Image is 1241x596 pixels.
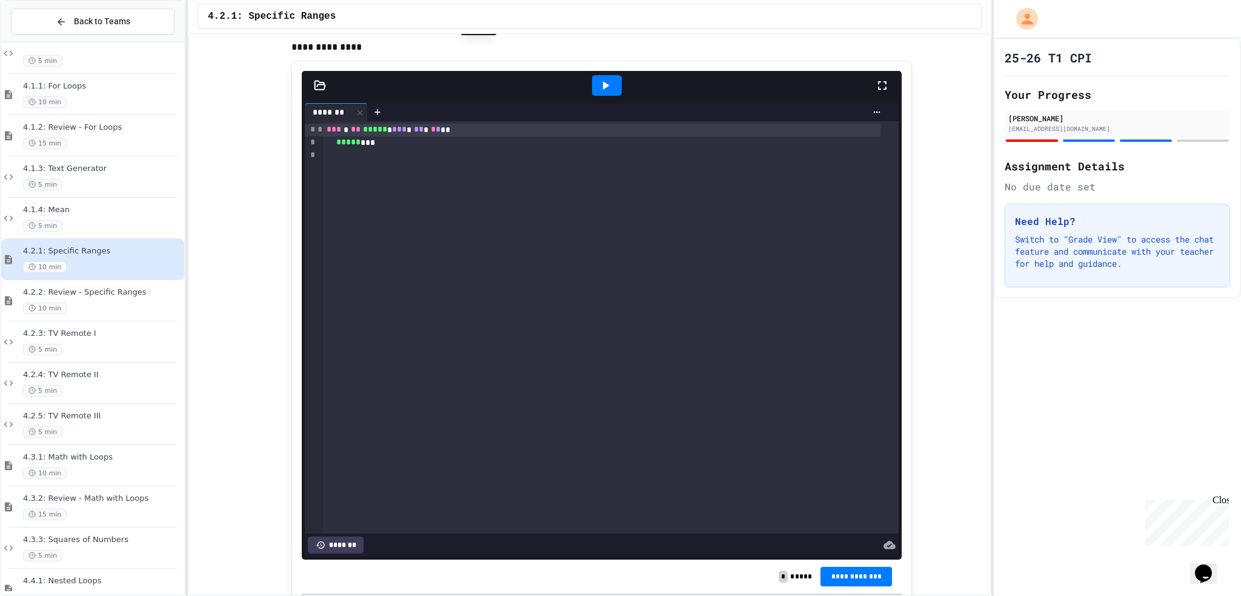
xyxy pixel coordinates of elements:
[74,15,130,28] span: Back to Teams
[23,426,62,438] span: 5 min
[23,138,67,149] span: 15 min
[23,385,62,397] span: 5 min
[23,96,67,108] span: 10 min
[23,164,182,174] span: 4.1.3: Text Generator
[11,8,175,35] button: Back to Teams
[23,220,62,232] span: 5 min
[208,9,336,24] span: 4.2.1: Specific Ranges
[23,509,67,520] span: 15 min
[1140,495,1229,546] iframe: chat widget
[23,329,182,339] span: 4.2.3: TV Remote I
[23,246,182,256] span: 4.2.1: Specific Ranges
[1015,214,1220,229] h3: Need Help?
[5,5,84,77] div: Chat with us now!Close
[1005,86,1230,103] h2: Your Progress
[23,411,182,421] span: 4.2.5: TV Remote III
[23,344,62,355] span: 5 min
[23,179,62,190] span: 5 min
[23,467,67,479] span: 10 min
[1005,158,1230,175] h2: Assignment Details
[23,494,182,504] span: 4.3.2: Review - Math with Loops
[23,55,62,67] span: 5 min
[1003,5,1041,33] div: My Account
[23,550,62,561] span: 5 min
[23,287,182,298] span: 4.2.2: Review - Specific Ranges
[23,205,182,215] span: 4.1.4: Mean
[1190,547,1229,584] iframe: chat widget
[1015,233,1220,270] p: Switch to "Grade View" to access the chat feature and communicate with your teacher for help and ...
[23,576,182,586] span: 4.4.1: Nested Loops
[23,81,182,92] span: 4.1.1: For Loops
[23,370,182,380] span: 4.2.4: TV Remote II
[23,122,182,133] span: 4.1.2: Review - For Loops
[1005,49,1092,66] h1: 25-26 T1 CPI
[23,535,182,545] span: 4.3.3: Squares of Numbers
[23,452,182,463] span: 4.3.1: Math with Loops
[1008,124,1226,133] div: [EMAIL_ADDRESS][DOMAIN_NAME]
[1008,113,1226,124] div: [PERSON_NAME]
[1005,179,1230,194] div: No due date set
[23,261,67,273] span: 10 min
[23,303,67,314] span: 10 min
